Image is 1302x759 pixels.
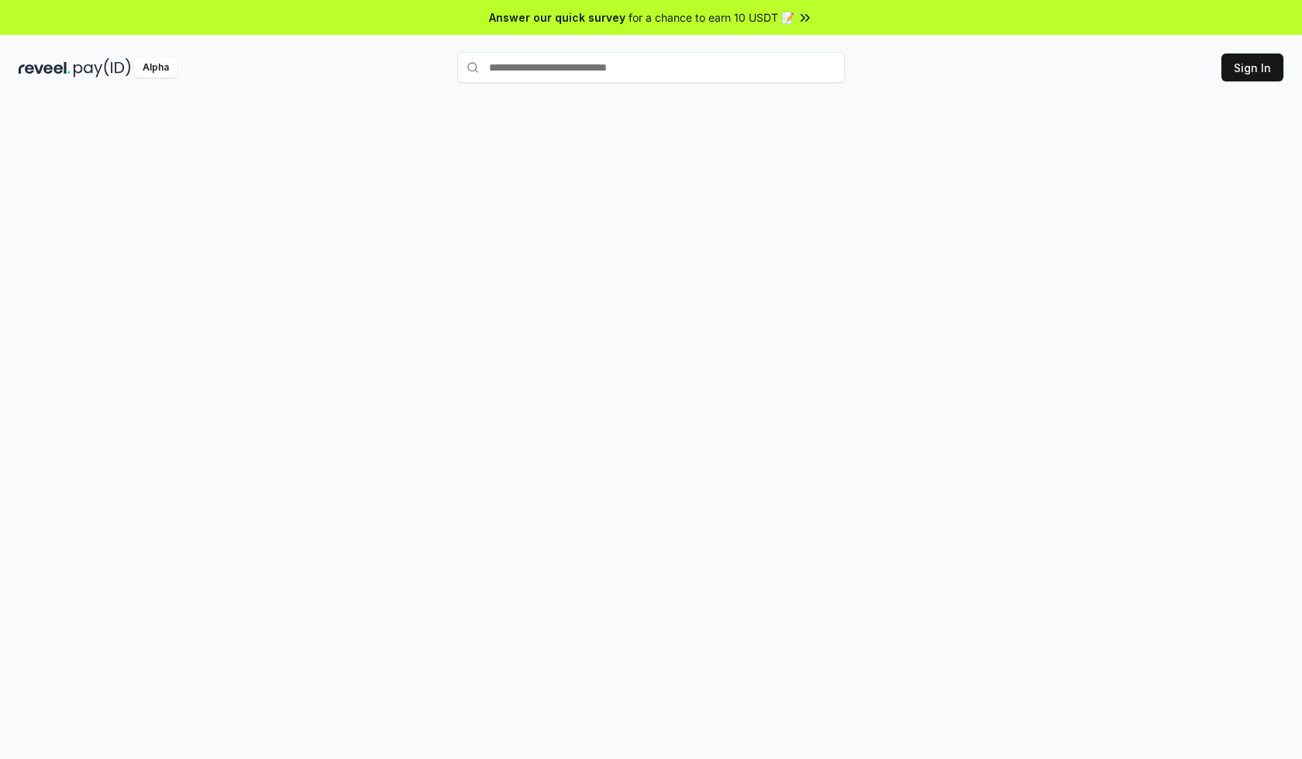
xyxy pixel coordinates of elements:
[74,58,131,78] img: pay_id
[134,58,177,78] div: Alpha
[629,9,794,26] span: for a chance to earn 10 USDT 📝
[489,9,625,26] span: Answer our quick survey
[19,58,71,78] img: reveel_dark
[1221,53,1283,81] button: Sign In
